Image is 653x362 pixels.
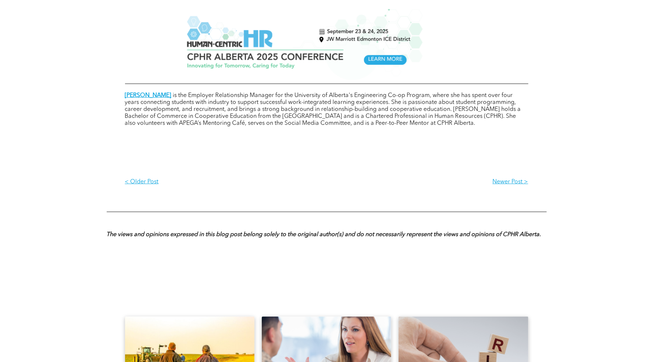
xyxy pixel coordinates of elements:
strong: The views and opinions expressed in this blog post belong solely to the original author(s) and do... [107,232,541,238]
a: Newer Post > [327,173,528,191]
p: Newer Post > [327,179,528,186]
span: is the Employer Relationship Manager for the University of Alberta's Engineering Co-op Program, w... [125,93,521,126]
p: < Older Post [125,179,327,186]
a: < Older Post [125,173,327,191]
a: [PERSON_NAME] [125,93,172,98]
